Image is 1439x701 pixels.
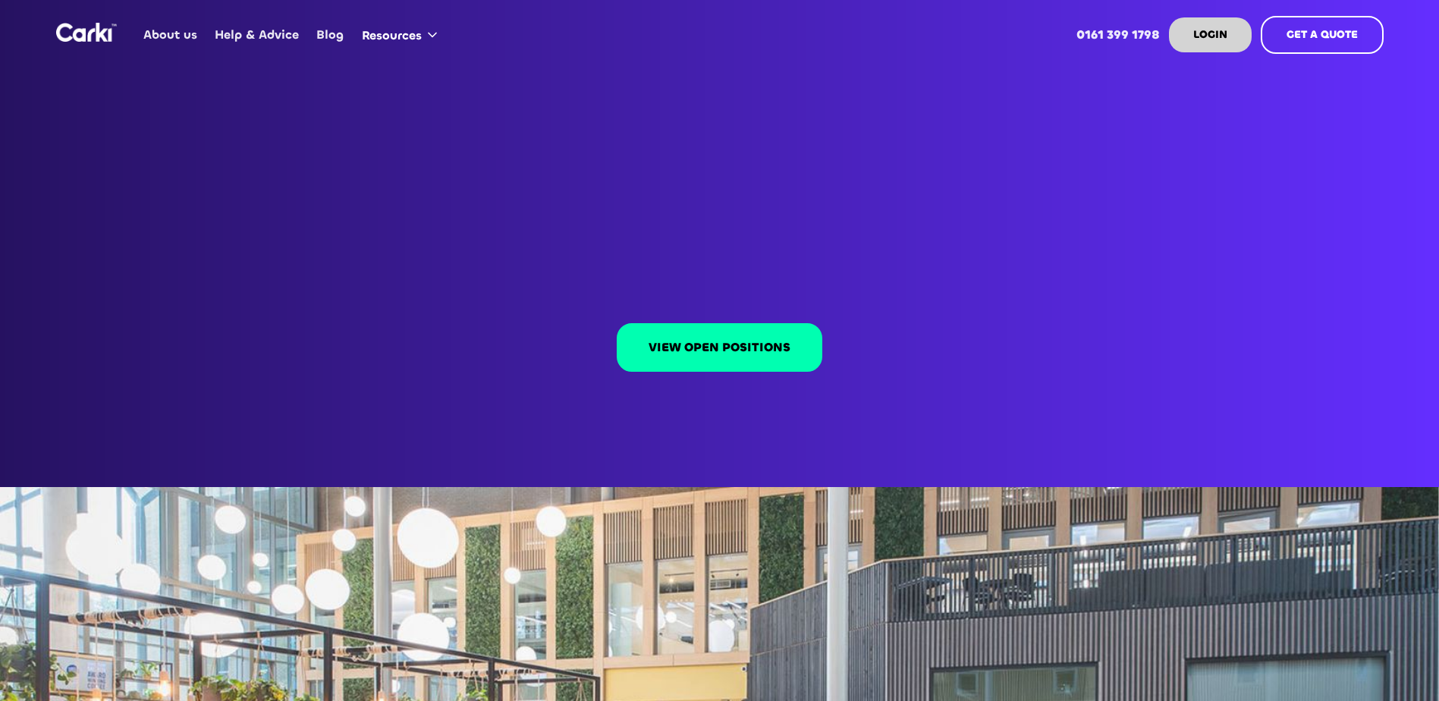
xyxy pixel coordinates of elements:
[135,5,206,64] a: About us
[1076,27,1160,42] strong: 0161 399 1798
[353,6,452,64] div: Resources
[206,5,308,64] a: Help & Advice
[56,23,117,42] a: home
[1193,27,1227,42] strong: LOGIN
[308,5,353,64] a: Blog
[1169,17,1252,52] a: LOGIN
[56,23,117,42] img: Logo
[1067,5,1168,64] a: 0161 399 1798
[1261,16,1384,54] a: GET A QUOTE
[362,27,422,44] div: Resources
[617,323,822,372] a: VIEW OPEN POSITIONS
[1287,27,1358,42] strong: GET A QUOTE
